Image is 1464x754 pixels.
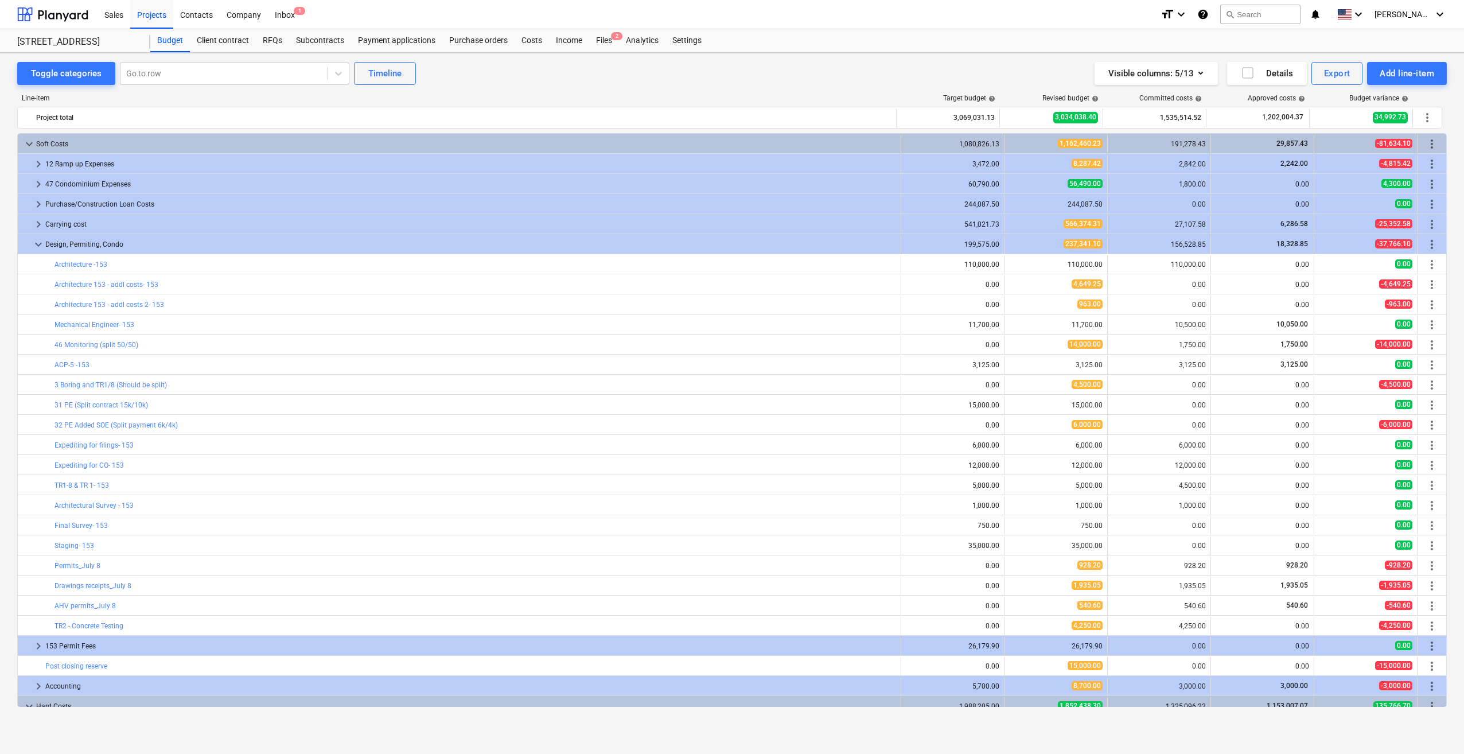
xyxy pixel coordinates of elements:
div: 4,500.00 [1112,481,1206,489]
a: Architecture -153 [54,261,107,269]
div: 35,000.00 [906,542,999,550]
div: Settings [665,29,708,52]
a: Staging- 153 [54,542,94,550]
span: 928.20 [1285,561,1309,569]
div: 0.00 [1112,381,1206,389]
span: 0.00 [1395,641,1412,650]
a: 32 PE Added SOE (Split payment 6k/4k) [54,421,178,429]
div: 6,000.00 [1009,441,1103,449]
span: 540.60 [1285,601,1309,609]
div: 12,000.00 [906,461,999,469]
span: 0.00 [1395,320,1412,329]
span: 3,125.00 [1279,360,1309,368]
span: -4,649.25 [1379,279,1412,289]
div: Details [1241,66,1293,81]
span: More actions [1425,358,1439,372]
span: More actions [1425,197,1439,211]
a: Analytics [619,29,665,52]
i: keyboard_arrow_down [1433,7,1447,21]
span: 0.00 [1395,500,1412,510]
div: 3,069,031.13 [901,108,995,127]
span: -6,000.00 [1379,420,1412,429]
span: 3,034,038.40 [1053,112,1098,123]
div: 11,700.00 [1009,321,1103,329]
span: 1,852,438.30 [1058,701,1103,710]
div: 0.00 [1216,421,1309,429]
a: Architecture 153 - addl costs- 153 [54,281,158,289]
span: keyboard_arrow_right [32,197,45,211]
div: 26,179.90 [1009,642,1103,650]
div: 6,000.00 [906,441,999,449]
a: 31 PE (Split contract 15k/10k) [54,401,148,409]
span: More actions [1425,438,1439,452]
button: Details [1227,62,1307,85]
div: 0.00 [1216,441,1309,449]
div: Files [589,29,619,52]
div: 26,179.90 [906,642,999,650]
div: 0.00 [1112,642,1206,650]
a: Files2 [589,29,619,52]
a: Payment applications [351,29,442,52]
span: -15,000.00 [1375,661,1412,670]
a: Income [549,29,589,52]
div: [STREET_ADDRESS] [17,36,137,48]
span: More actions [1425,378,1439,392]
span: -4,250.00 [1379,621,1412,630]
a: Client contract [190,29,256,52]
div: 0.00 [1216,522,1309,530]
div: 1,535,514.52 [1108,108,1201,127]
span: -963.00 [1385,300,1412,309]
div: 1,000.00 [906,502,999,510]
div: 0.00 [1216,261,1309,269]
div: 0.00 [1112,662,1206,670]
div: Export [1324,66,1350,81]
div: Revised budget [1042,94,1099,102]
div: 0.00 [1216,281,1309,289]
a: Expediting for filings- 153 [54,441,134,449]
span: 4,500.00 [1072,380,1103,389]
a: Purchase orders [442,29,515,52]
div: 0.00 [1216,642,1309,650]
div: 1,750.00 [1112,341,1206,349]
button: Timeline [354,62,416,85]
span: 4,300.00 [1381,179,1412,188]
div: 0.00 [1216,481,1309,489]
span: 566,374.31 [1064,219,1103,228]
div: Design, Permiting, Condo [45,235,896,254]
div: 5,700.00 [906,682,999,690]
span: 540.60 [1077,601,1103,610]
span: keyboard_arrow_right [32,217,45,231]
div: 3,125.00 [1009,361,1103,369]
div: Line-item [17,94,897,102]
span: keyboard_arrow_down [22,137,36,151]
span: 1,935.05 [1072,581,1103,590]
div: 0.00 [1216,502,1309,510]
div: 3,125.00 [1112,361,1206,369]
a: Subcontracts [289,29,351,52]
span: 0.00 [1395,400,1412,409]
span: 8,700.00 [1072,681,1103,690]
div: 4,250.00 [1112,622,1206,630]
div: Approved costs [1248,94,1305,102]
span: 0.00 [1395,199,1412,208]
i: format_size [1161,7,1174,21]
div: 2,842.00 [1112,160,1206,168]
i: Knowledge base [1197,7,1209,21]
div: 244,087.50 [906,200,999,208]
span: More actions [1425,458,1439,472]
span: More actions [1425,177,1439,191]
div: 0.00 [1216,461,1309,469]
div: 0.00 [1112,401,1206,409]
span: 0.00 [1395,480,1412,489]
a: Drawings receipts_July 8 [54,582,131,590]
span: More actions [1425,639,1439,653]
span: -928.20 [1385,561,1412,570]
div: Target budget [943,94,995,102]
a: Architectural Survey - 153 [54,502,134,510]
span: keyboard_arrow_down [32,238,45,251]
span: -1,935.05 [1379,581,1412,590]
span: 18,328.85 [1275,240,1309,248]
div: Carrying cost [45,215,896,234]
